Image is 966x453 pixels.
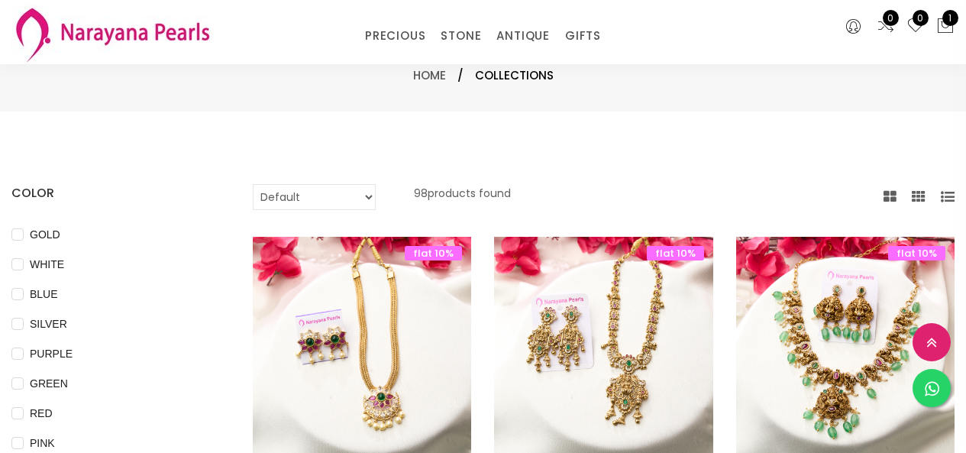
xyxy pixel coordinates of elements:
[405,246,462,260] span: flat 10%
[24,405,59,422] span: RED
[883,10,899,26] span: 0
[647,246,704,260] span: flat 10%
[11,184,207,202] h4: COLOR
[888,246,945,260] span: flat 10%
[906,17,925,37] a: 0
[24,435,61,451] span: PINK
[414,184,511,210] p: 98 products found
[24,256,70,273] span: WHITE
[475,66,554,85] span: Collections
[942,10,958,26] span: 1
[496,24,550,47] a: ANTIQUE
[365,24,425,47] a: PRECIOUS
[24,375,74,392] span: GREEN
[936,17,955,37] button: 1
[24,315,73,332] span: SILVER
[441,24,481,47] a: STONE
[24,286,64,303] span: BLUE
[413,67,446,83] a: Home
[457,66,464,85] span: /
[24,345,79,362] span: PURPLE
[565,24,601,47] a: GIFTS
[877,17,895,37] a: 0
[24,226,66,243] span: GOLD
[913,10,929,26] span: 0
